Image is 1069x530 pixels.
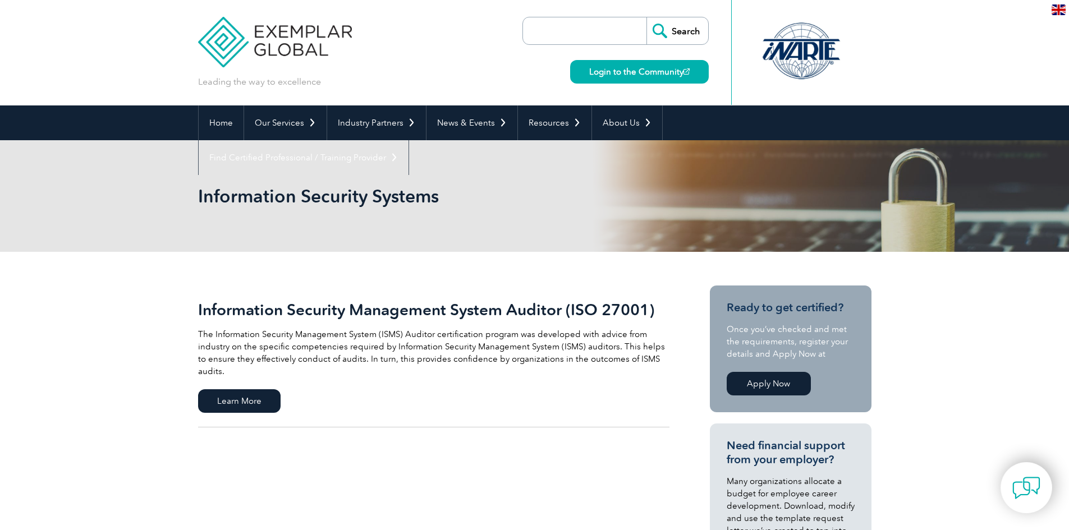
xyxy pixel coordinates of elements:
[727,439,855,467] h3: Need financial support from your employer?
[327,105,426,140] a: Industry Partners
[244,105,327,140] a: Our Services
[646,17,708,44] input: Search
[198,285,669,427] a: Information Security Management System Auditor (ISO 27001) The Information Security Management Sy...
[198,328,669,377] p: The Information Security Management System (ISMS) Auditor certification program was developed wit...
[198,185,629,207] h1: Information Security Systems
[199,140,409,175] a: Find Certified Professional / Training Provider
[198,76,321,88] p: Leading the way to excellence
[727,301,855,315] h3: Ready to get certified?
[592,105,662,140] a: About Us
[683,68,690,75] img: open_square.png
[199,105,244,140] a: Home
[518,105,591,140] a: Resources
[1052,4,1066,15] img: en
[1012,474,1040,502] img: contact-chat.png
[426,105,517,140] a: News & Events
[570,60,709,84] a: Login to the Community
[198,389,281,413] span: Learn More
[198,301,669,319] h2: Information Security Management System Auditor (ISO 27001)
[727,372,811,395] a: Apply Now
[727,323,855,360] p: Once you’ve checked and met the requirements, register your details and Apply Now at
